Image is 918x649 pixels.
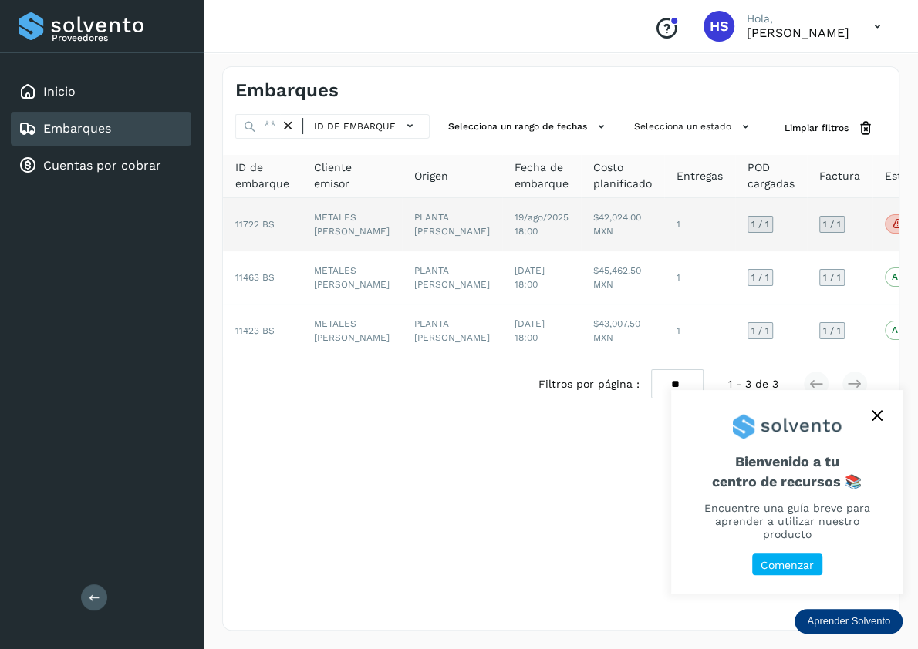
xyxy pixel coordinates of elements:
[752,553,822,576] button: Comenzar
[515,318,545,343] span: [DATE] 18:00
[751,273,769,282] span: 1 / 1
[795,609,903,634] div: Aprender Solvento
[302,304,402,357] td: METALES [PERSON_NAME]
[823,220,841,229] span: 1 / 1
[515,265,545,290] span: [DATE] 18:00
[593,160,652,192] span: Costo planificado
[664,251,735,304] td: 1
[747,25,849,40] p: Hermilo Salazar Rodriguez
[761,559,814,572] p: Comenzar
[823,326,841,335] span: 1 / 1
[11,112,191,146] div: Embarques
[664,304,735,357] td: 1
[751,326,769,335] span: 1 / 1
[442,114,616,140] button: Selecciona un rango de fechas
[807,615,890,627] p: Aprender Solvento
[747,12,849,25] p: Hola,
[772,114,886,143] button: Limpiar filtros
[823,273,841,282] span: 1 / 1
[785,121,849,135] span: Limpiar filtros
[414,168,448,184] span: Origen
[11,149,191,183] div: Cuentas por cobrar
[664,198,735,251] td: 1
[314,119,396,133] span: ID de embarque
[235,325,275,336] span: 11423 BS
[402,251,502,304] td: PLANTA [PERSON_NAME]
[302,198,402,251] td: METALES [PERSON_NAME]
[302,251,402,304] td: METALES [PERSON_NAME]
[314,160,390,192] span: Cliente emisor
[515,212,569,237] span: 19/ago/2025 18:00
[581,198,664,251] td: $42,024.00 MXN
[819,168,860,184] span: Factura
[52,32,185,43] p: Proveedores
[235,79,339,102] h4: Embarques
[728,376,778,392] span: 1 - 3 de 3
[677,168,723,184] span: Entregas
[43,84,76,99] a: Inicio
[671,390,903,594] div: Aprender Solvento
[43,158,161,173] a: Cuentas por cobrar
[402,198,502,251] td: PLANTA [PERSON_NAME]
[309,115,423,137] button: ID de embarque
[581,304,664,357] td: $43,007.50 MXN
[690,473,884,490] p: centro de recursos 📚
[866,404,889,427] button: close,
[43,121,111,136] a: Embarques
[11,75,191,109] div: Inicio
[235,160,289,192] span: ID de embarque
[628,114,760,140] button: Selecciona un estado
[581,251,664,304] td: $45,462.50 MXN
[690,453,884,489] span: Bienvenido a tu
[235,219,275,230] span: 11722 BS
[235,272,275,283] span: 11463 BS
[538,376,639,392] span: Filtros por página :
[751,220,769,229] span: 1 / 1
[515,160,569,192] span: Fecha de embarque
[748,160,795,192] span: POD cargadas
[402,304,502,357] td: PLANTA [PERSON_NAME]
[690,502,884,540] p: Encuentre una guía breve para aprender a utilizar nuestro producto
